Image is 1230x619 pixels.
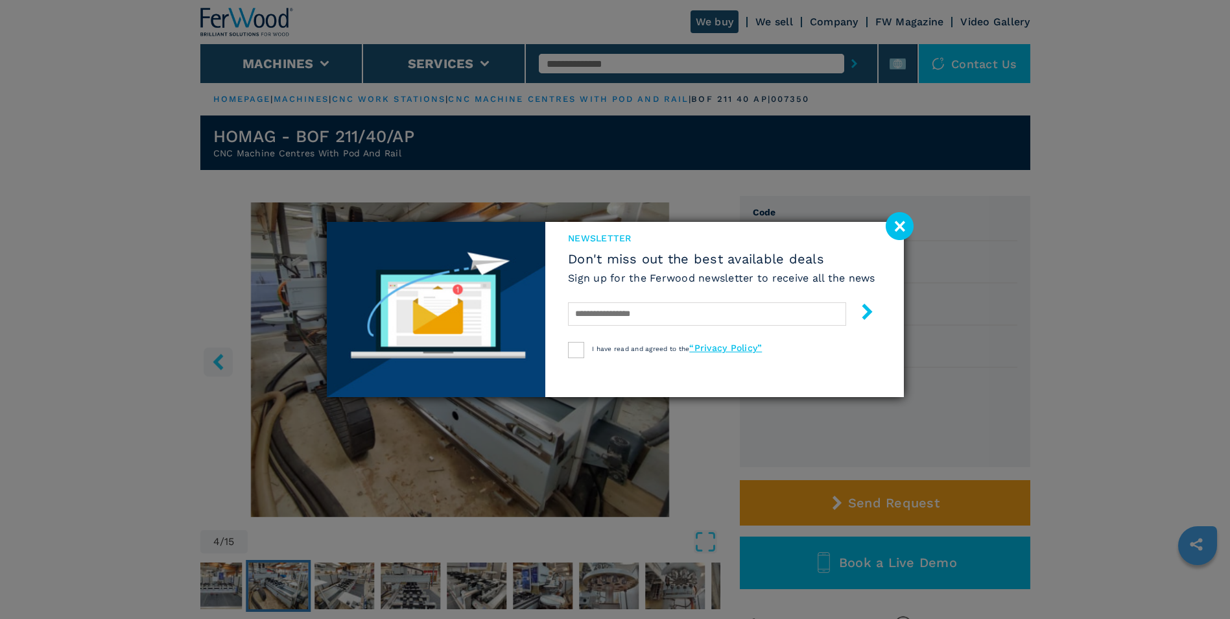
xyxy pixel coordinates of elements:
[689,343,762,353] a: “Privacy Policy”
[592,345,762,352] span: I have read and agreed to the
[568,271,875,285] h6: Sign up for the Ferwood newsletter to receive all the news
[568,232,875,245] span: newsletter
[568,251,875,267] span: Don't miss out the best available deals
[327,222,546,397] img: Newsletter image
[846,298,875,329] button: submit-button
